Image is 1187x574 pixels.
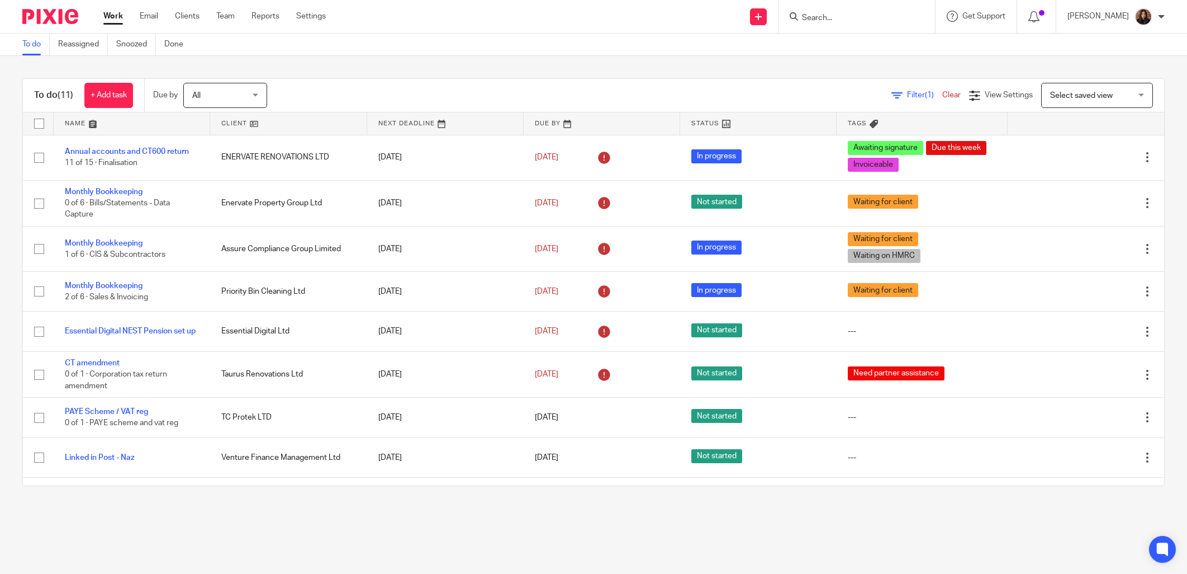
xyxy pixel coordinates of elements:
span: In progress [691,283,742,297]
input: Search [801,13,901,23]
td: [DATE] [367,351,524,397]
a: Monthly Bookkeeping [65,188,143,196]
td: Priority Bin Cleaning Ltd [210,271,367,311]
a: Team [216,11,235,22]
a: Reports [251,11,279,22]
span: Not started [691,323,742,337]
span: [DATE] [535,288,558,295]
a: CT amendment [65,359,120,367]
td: [DATE] [367,312,524,351]
span: Not started [691,195,742,209]
img: Headshot.jpg [1134,8,1152,26]
span: Not started [691,449,742,463]
span: (11) [58,91,73,100]
td: ENERVATE RENOVATIONS LTD [210,135,367,180]
span: 1 of 6 · CIS & Subcontractors [65,251,165,258]
h1: To do [34,90,73,101]
span: (1) [925,91,934,99]
span: Waiting for client [848,232,918,246]
span: 0 of 1 · PAYE scheme and vat reg [65,420,178,427]
a: Monthly Bookkeeping [65,282,143,290]
td: [DATE] [367,226,524,271]
a: + Add task [84,83,133,108]
span: Invoiceable [848,158,899,172]
td: Assure Compliance Group Limited [210,226,367,271]
td: [DATE] [367,271,524,311]
div: --- [848,452,996,463]
td: Venture Finance Management Ltd [210,437,367,477]
a: Settings [296,11,326,22]
td: Enervate Property Group Ltd [210,180,367,226]
td: [DATE] [367,180,524,226]
span: [DATE] [535,153,558,161]
span: Need partner assistance [848,366,944,380]
span: [DATE] [535,454,558,462]
span: View Settings [985,91,1033,99]
span: Due this week [926,141,986,155]
a: Annual accounts and CT600 return [65,148,189,156]
td: [DATE] [367,135,524,180]
span: Get Support [962,12,1005,20]
span: Not started [691,366,742,380]
a: PAYE Scheme / VAT reg [65,408,148,416]
span: Not started [691,409,742,423]
img: Pixie [22,9,78,24]
span: Waiting for client [848,283,918,297]
span: [DATE] [535,245,558,253]
span: [DATE] [535,413,558,421]
a: Email [140,11,158,22]
a: Work [103,11,123,22]
td: Seafield Safety Services Ltd [210,478,367,517]
td: [DATE] [367,437,524,477]
td: [DATE] [367,398,524,437]
p: Due by [153,90,178,101]
a: Clear [942,91,961,99]
span: All [192,92,201,100]
a: Essential Digital NEST Pension set up [65,327,196,335]
span: In progress [691,241,742,255]
span: 2 of 6 · Sales & Invoicing [65,293,148,301]
p: [PERSON_NAME] [1067,11,1129,22]
span: Select saved view [1050,92,1113,100]
span: Waiting for client [848,195,918,209]
td: Essential Digital Ltd [210,312,367,351]
div: --- [848,326,996,337]
span: Filter [907,91,942,99]
span: 0 of 6 · Bills/Statements - Data Capture [65,199,170,219]
span: In progress [691,149,742,163]
span: Tags [848,120,867,126]
span: [DATE] [535,199,558,207]
span: 11 of 15 · Finalisation [65,159,137,167]
span: [DATE] [535,370,558,378]
span: Awaiting signature [848,141,923,155]
a: Done [164,34,192,55]
td: [DATE] [367,478,524,517]
span: [DATE] [535,327,558,335]
a: Snoozed [116,34,156,55]
a: Reassigned [58,34,108,55]
div: --- [848,412,996,423]
span: 0 of 1 · Corporation tax return amendment [65,370,167,390]
td: Taurus Renovations Ltd [210,351,367,397]
td: TC Protek LTD [210,398,367,437]
a: Linked in Post - Naz [65,454,135,462]
a: Clients [175,11,200,22]
a: Monthly Bookkeeping [65,239,143,247]
a: To do [22,34,50,55]
span: Waiting on HMRC [848,249,920,263]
